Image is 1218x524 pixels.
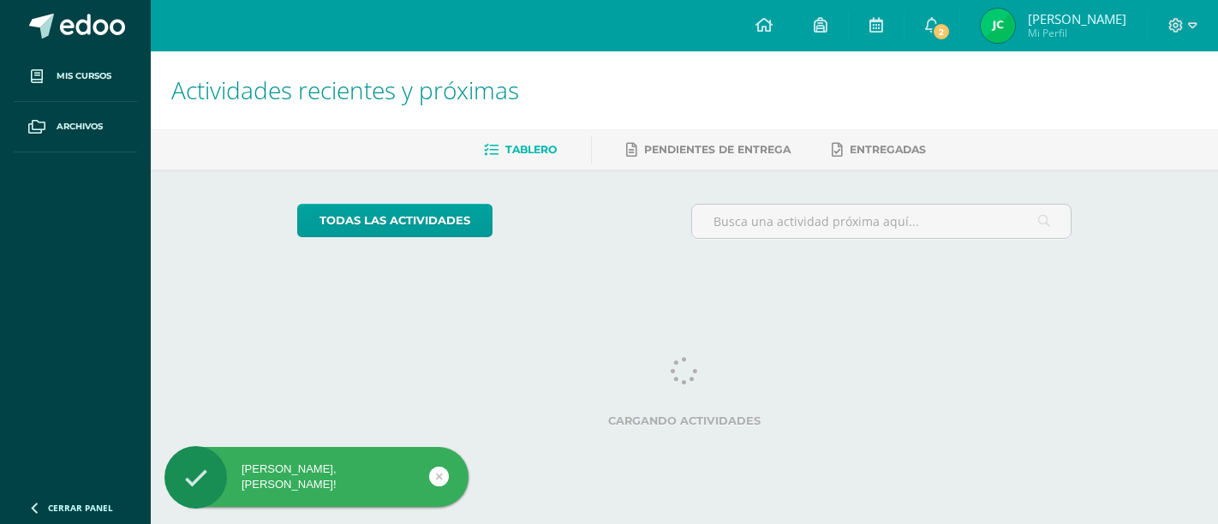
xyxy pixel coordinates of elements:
[505,143,557,156] span: Tablero
[297,414,1072,427] label: Cargando actividades
[832,136,926,164] a: Entregadas
[850,143,926,156] span: Entregadas
[297,204,493,237] a: todas las Actividades
[626,136,791,164] a: Pendientes de entrega
[981,9,1015,43] img: ea1128815ae1cf43e590f85f5e8a7301.png
[1028,26,1126,40] span: Mi Perfil
[164,461,469,492] div: [PERSON_NAME], [PERSON_NAME]!
[57,120,103,134] span: Archivos
[48,502,113,514] span: Cerrar panel
[57,69,111,83] span: Mis cursos
[14,51,137,102] a: Mis cursos
[644,143,791,156] span: Pendientes de entrega
[692,205,1072,238] input: Busca una actividad próxima aquí...
[171,74,519,106] span: Actividades recientes y próximas
[14,102,137,152] a: Archivos
[484,136,557,164] a: Tablero
[932,22,951,41] span: 2
[1028,10,1126,27] span: [PERSON_NAME]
